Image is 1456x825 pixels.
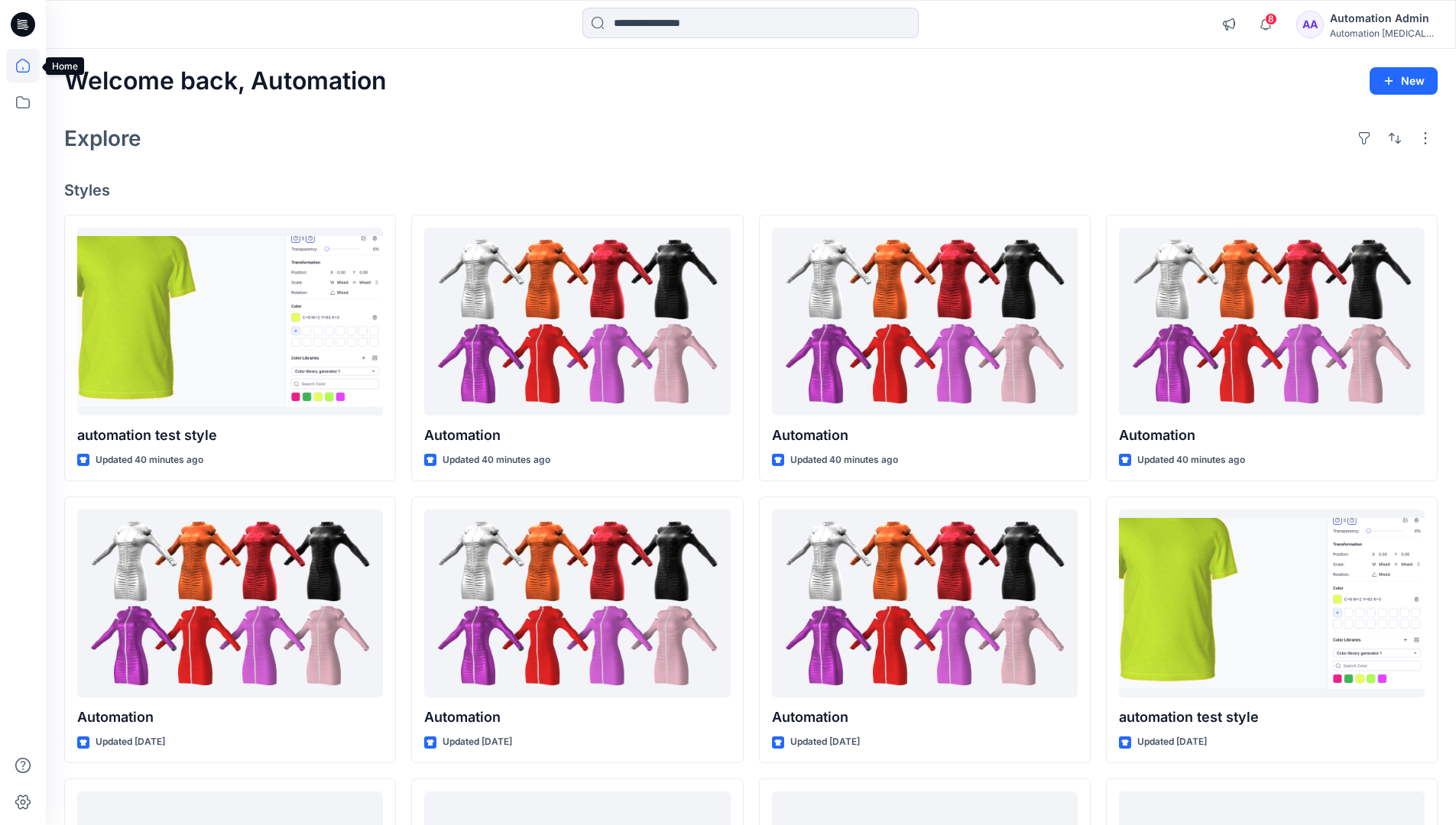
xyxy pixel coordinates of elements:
[772,510,1078,698] a: Automation
[1119,228,1425,416] a: Automation
[1137,734,1207,750] p: Updated [DATE]
[77,228,383,416] a: automation test style
[424,707,730,728] p: Automation
[790,734,860,750] p: Updated [DATE]
[424,425,730,446] p: Automation
[96,452,203,468] p: Updated 40 minutes ago
[443,734,512,750] p: Updated [DATE]
[1265,13,1277,25] span: 8
[772,425,1078,446] p: Automation
[64,181,1438,199] h4: Styles
[1119,425,1425,446] p: Automation
[64,126,141,150] h2: Explore
[77,425,383,446] p: automation test style
[443,452,550,468] p: Updated 40 minutes ago
[790,452,898,468] p: Updated 40 minutes ago
[1296,11,1324,38] div: AA
[96,734,165,750] p: Updated [DATE]
[1330,9,1437,27] div: Automation Admin
[772,228,1078,416] a: Automation
[1119,510,1425,698] a: automation test style
[424,510,730,698] a: Automation
[77,510,383,698] a: Automation
[1119,707,1425,728] p: automation test style
[64,67,387,95] h2: Welcome back, Automation
[424,228,730,416] a: Automation
[772,707,1078,728] p: Automation
[1330,27,1437,39] div: Automation [MEDICAL_DATA]...
[1137,452,1245,468] p: Updated 40 minutes ago
[77,707,383,728] p: Automation
[1370,67,1438,95] button: New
